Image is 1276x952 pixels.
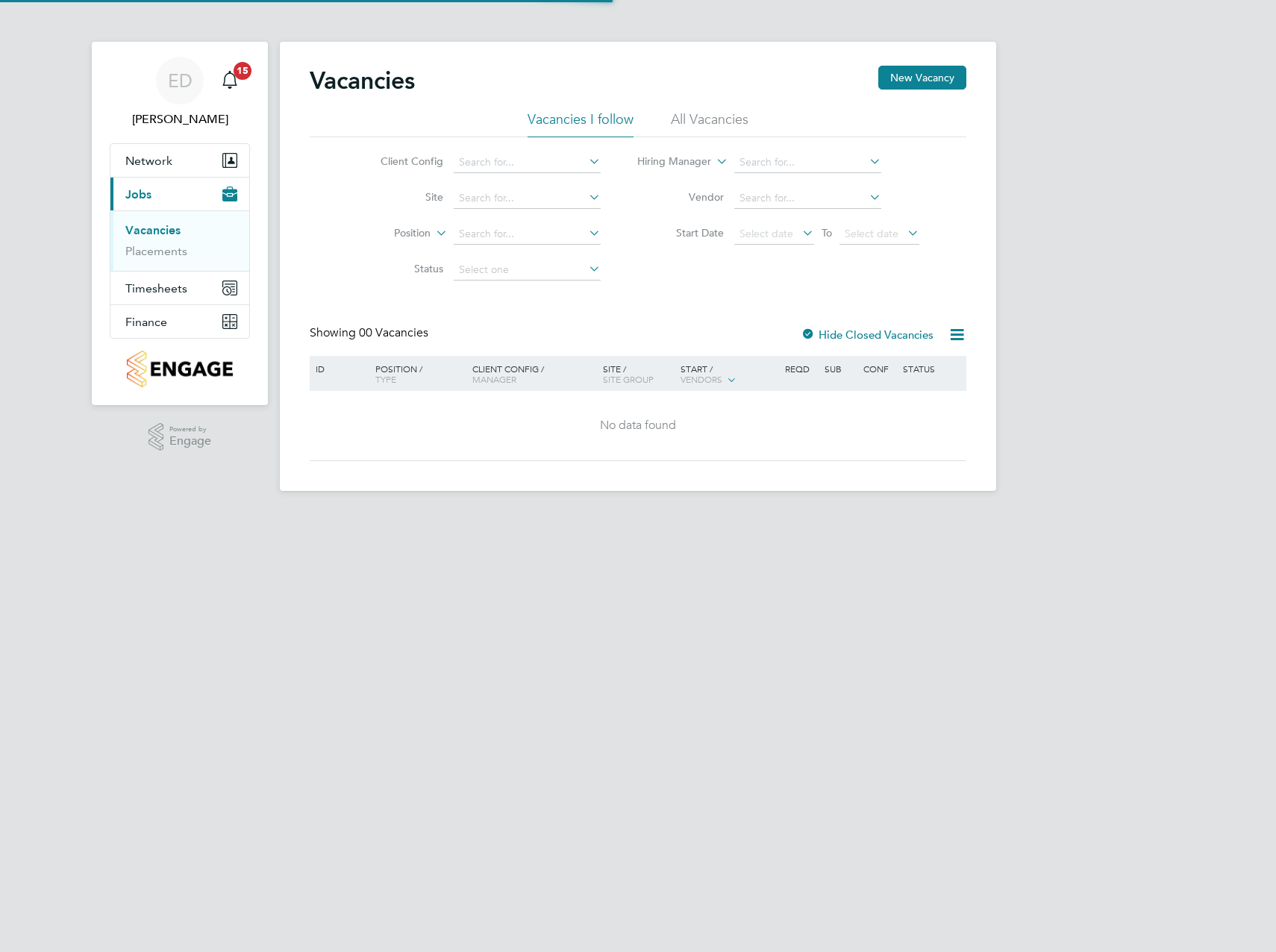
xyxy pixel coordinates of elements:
nav: Main navigation [92,42,268,405]
button: Jobs [110,178,249,210]
input: Search for... [734,188,881,209]
input: Search for... [734,152,881,173]
div: Sub [821,356,860,381]
span: ED [168,71,193,90]
div: Conf [860,356,898,381]
span: Powered by [169,423,211,436]
div: Status [899,356,964,381]
a: Vacancies [125,223,181,237]
label: Position [345,226,431,241]
button: Finance [110,305,249,338]
span: Select date [739,227,793,240]
span: Network [125,154,172,168]
div: Position / [364,356,469,392]
li: Vacancies I follow [528,110,634,137]
label: Start Date [638,226,724,239]
span: Site Group [603,373,654,385]
label: Hiring Manager [625,154,711,169]
a: ED[PERSON_NAME] [110,57,250,128]
input: Select one [454,260,601,281]
div: No data found [312,418,964,433]
li: All Vacancies [671,110,748,137]
img: countryside-properties-logo-retina.png [127,351,232,387]
button: Timesheets [110,272,249,304]
label: Status [357,262,443,275]
div: Showing [310,325,431,341]
span: Jobs [125,187,151,201]
label: Vendor [638,190,724,204]
span: Engage [169,435,211,448]
span: Vendors [681,373,722,385]
span: Ellie Davis [110,110,250,128]
div: ID [312,356,364,381]
input: Search for... [454,152,601,173]
div: Start / [677,356,781,393]
span: 15 [234,62,251,80]
div: Site / [599,356,678,392]
a: 15 [215,57,245,104]
div: Client Config / [469,356,599,392]
div: Jobs [110,210,249,271]
label: Client Config [357,154,443,168]
a: Powered byEngage [148,423,212,451]
span: Finance [125,315,167,329]
input: Search for... [454,188,601,209]
label: Site [357,190,443,204]
span: Select date [845,227,898,240]
span: 00 Vacancies [359,325,428,340]
span: Manager [472,373,516,385]
input: Search for... [454,224,601,245]
button: Network [110,144,249,177]
h2: Vacancies [310,66,415,95]
span: Timesheets [125,281,187,295]
a: Go to home page [110,351,250,387]
div: Reqd [781,356,820,381]
span: To [817,223,836,242]
label: Hide Closed Vacancies [801,328,933,342]
button: New Vacancy [878,66,966,90]
a: Placements [125,244,187,258]
span: Type [375,373,396,385]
